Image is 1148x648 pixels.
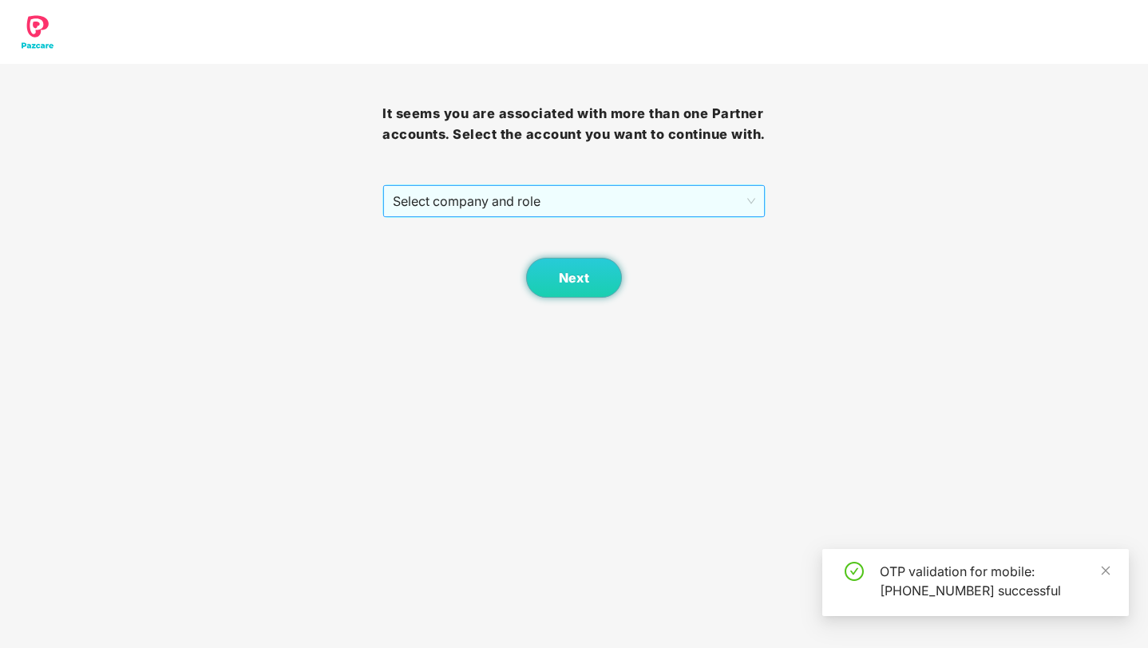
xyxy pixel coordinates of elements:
button: Next [526,258,622,298]
span: Select company and role [393,186,754,216]
h3: It seems you are associated with more than one Partner accounts. Select the account you want to c... [382,104,765,144]
span: Next [559,271,589,286]
span: close [1100,565,1111,576]
div: OTP validation for mobile: [PHONE_NUMBER] successful [880,562,1110,600]
span: check-circle [845,562,864,581]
